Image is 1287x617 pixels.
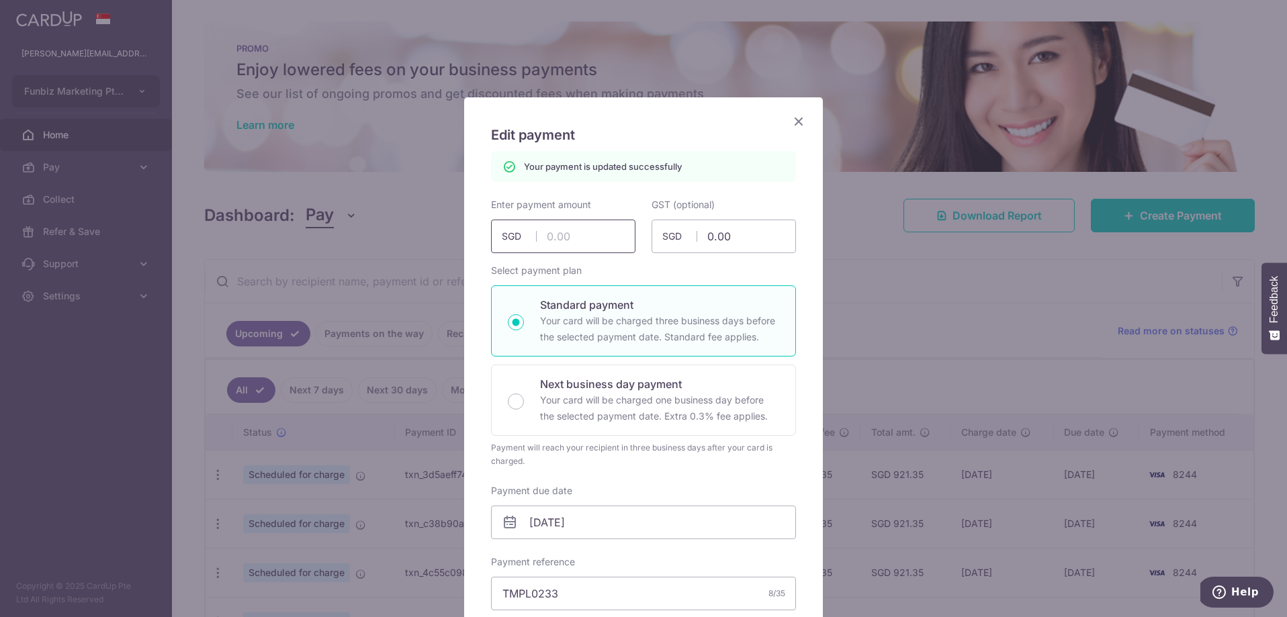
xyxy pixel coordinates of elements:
[491,441,796,468] div: Payment will reach your recipient in three business days after your card is charged.
[491,124,796,146] h5: Edit payment
[540,313,779,345] p: Your card will be charged three business days before the selected payment date. Standard fee appl...
[502,230,537,243] span: SGD
[491,220,635,253] input: 0.00
[491,555,575,569] label: Payment reference
[652,198,715,211] label: GST (optional)
[791,113,807,130] button: Close
[491,198,591,211] label: Enter payment amount
[662,230,697,243] span: SGD
[491,264,582,277] label: Select payment plan
[540,376,779,392] p: Next business day payment
[540,297,779,313] p: Standard payment
[491,484,572,497] label: Payment due date
[652,220,796,253] input: 0.00
[524,160,682,173] p: Your payment is updated successfully
[1200,577,1274,610] iframe: Opens a widget where you can find more information
[491,506,796,539] input: DD / MM / YYYY
[768,587,785,600] div: 8/35
[1268,276,1280,323] span: Feedback
[1261,263,1287,354] button: Feedback - Show survey
[540,392,779,424] p: Your card will be charged one business day before the selected payment date. Extra 0.3% fee applies.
